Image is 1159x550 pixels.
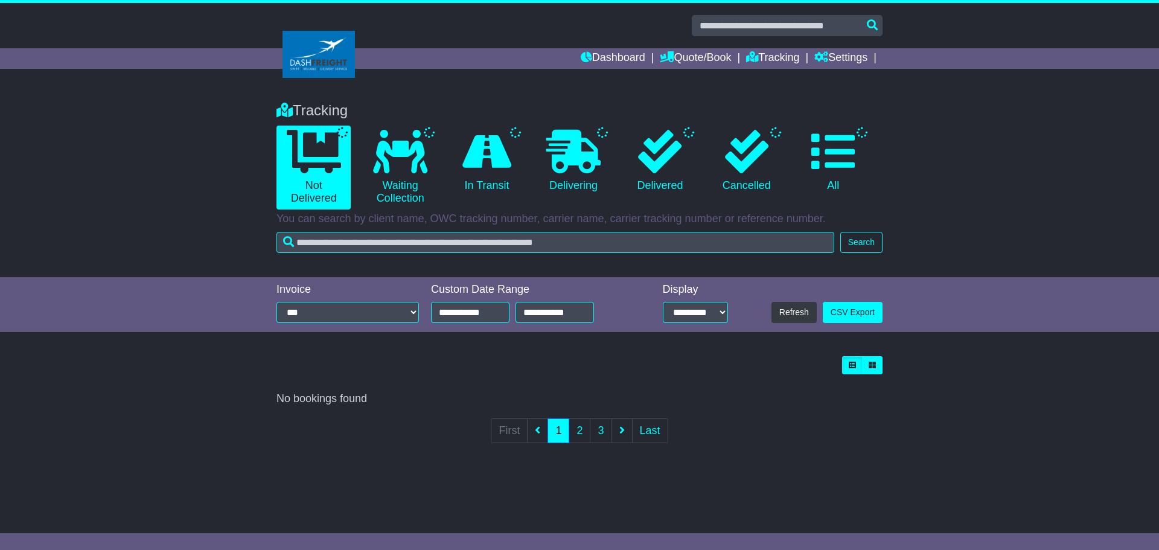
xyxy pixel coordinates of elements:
a: Dashboard [581,48,645,69]
div: Custom Date Range [431,283,625,296]
a: CSV Export [823,302,883,323]
a: Last [632,418,668,443]
a: 3 [590,418,611,443]
button: Refresh [771,302,817,323]
p: You can search by client name, OWC tracking number, carrier name, carrier tracking number or refe... [276,213,883,226]
a: Tracking [746,48,799,69]
button: Search [840,232,883,253]
div: Invoice [276,283,419,296]
a: In Transit [450,126,524,197]
a: 1 [548,418,569,443]
a: Quote/Book [660,48,731,69]
a: Waiting Collection [363,126,437,209]
div: Display [663,283,728,296]
a: Delivering [536,126,610,197]
a: All [796,126,870,197]
a: Settings [814,48,867,69]
a: Cancelled [709,126,784,197]
a: Delivered [623,126,697,197]
div: Tracking [270,102,889,120]
div: No bookings found [276,392,883,406]
a: 2 [569,418,590,443]
a: Not Delivered [276,126,351,209]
